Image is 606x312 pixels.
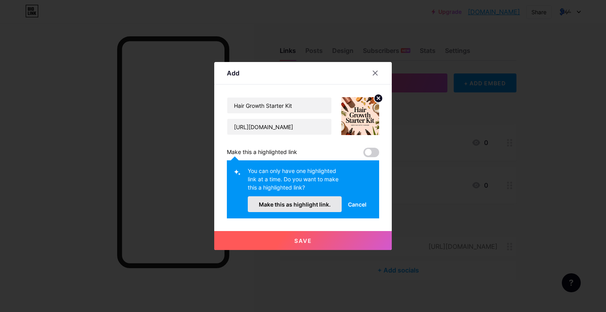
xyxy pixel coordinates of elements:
div: Make this a highlighted link [227,148,297,157]
input: Title [227,98,331,113]
div: You can only have one highlighted link at a time. Do you want to make this a highlighted link? [248,167,342,196]
button: Make this as highlight link. [248,196,342,212]
img: link_thumbnail [341,97,379,135]
button: Cancel [342,196,373,212]
span: Save [294,237,312,244]
button: Save [214,231,392,250]
input: URL [227,119,331,135]
span: Make this as highlight link. [259,201,331,208]
div: Add [227,68,239,78]
span: Cancel [348,200,367,209]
